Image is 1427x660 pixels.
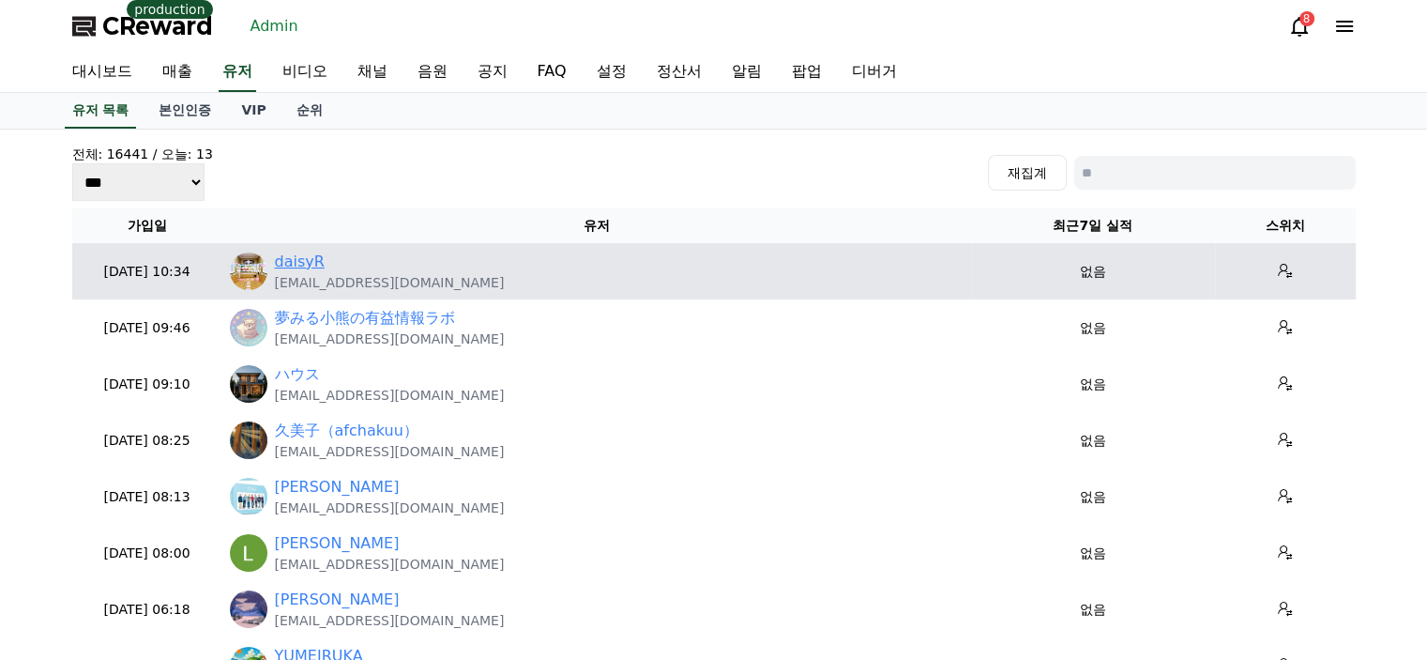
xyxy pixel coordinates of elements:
p: [EMAIL_ADDRESS][DOMAIN_NAME] [275,330,505,348]
a: Messages [124,527,242,574]
a: CReward [72,11,213,41]
p: [DATE] 08:13 [80,487,215,507]
a: 비디오 [267,53,342,92]
a: [PERSON_NAME] [275,532,400,555]
a: 본인인증 [144,93,226,129]
a: 대시보드 [57,53,147,92]
p: [EMAIL_ADDRESS][DOMAIN_NAME] [275,386,505,405]
p: [EMAIL_ADDRESS][DOMAIN_NAME] [275,273,505,292]
p: [DATE] 10:34 [80,262,215,282]
a: 팝업 [777,53,837,92]
p: [DATE] 08:00 [80,544,215,563]
p: [EMAIL_ADDRESS][DOMAIN_NAME] [275,555,505,574]
button: 재집계 [988,155,1067,191]
p: [EMAIL_ADDRESS][DOMAIN_NAME] [275,611,505,630]
a: 정산서 [642,53,717,92]
a: ハウス [275,363,320,386]
img: https://lh3.googleusercontent.com/a/ACg8ocLx2SmyFVoNsgiz9lgpKUzAjLtYG5wDKpkcR1Bzee-8M3kYEHo=s96-c [230,478,267,515]
span: CReward [102,11,213,41]
img: https://lh3.googleusercontent.com/a/ACg8ocILtsfkMKCOL_4His3IDDPMFyH7FtTRnskOMKkaKzvoGzqyWs8=s96-c [230,309,267,346]
a: 久美子（afchakuu） [275,420,418,442]
p: 없음 [979,431,1207,451]
a: 8 [1288,15,1311,38]
a: FAQ [523,53,582,92]
a: 알림 [717,53,777,92]
img: https://lh3.googleusercontent.com/a/ACg8ocJ3Ik_oD5dpUk3mIVwK6husj-ky9EjOjcuV01QK1stpvFPSv1k=s96-c [230,422,267,459]
span: Settings [278,555,324,570]
p: [DATE] 08:25 [80,431,215,451]
a: 채널 [342,53,402,92]
span: Messages [156,556,211,571]
a: 유저 [219,53,256,92]
p: [DATE] 09:10 [80,375,215,394]
p: 없음 [979,600,1207,620]
img: https://cdn.creward.net/profile/user/YY08Aug 23, 2025091127_070bb7e10c466218d6e7be8f4b4d3469f08c1... [230,365,267,403]
img: http://k.kakaocdn.net/dn/iEH7Q/btsPQIB0bJh/xDMrZFClHdFZttZkxZgoD0/m1.jpg [230,253,267,290]
a: daisyR [275,251,325,273]
a: Admin [243,11,306,41]
p: 없음 [979,375,1207,394]
th: 유저 [222,208,971,243]
p: 없음 [979,544,1207,563]
a: 음원 [402,53,463,92]
a: 유저 목록 [65,93,137,129]
a: 夢みる小熊の有益情報ラボ [275,307,455,330]
a: 공지 [463,53,523,92]
img: https://lh3.googleusercontent.com/a/ACg8ocLD7BkQT8Hr6v3EqhMPKX_7Yn8fs5YYwdO3vlCl_EMTX1mvLFX_=s96-c [230,591,267,628]
h4: 전체: 16441 / 오늘: 13 [72,145,213,163]
th: 스위치 [1215,208,1356,243]
th: 가입일 [72,208,222,243]
p: 없음 [979,487,1207,507]
a: 설정 [582,53,642,92]
a: VIP [226,93,281,129]
a: 매출 [147,53,207,92]
p: [EMAIL_ADDRESS][DOMAIN_NAME] [275,499,505,517]
span: Home [48,555,81,570]
a: [PERSON_NAME] [275,589,400,611]
a: [PERSON_NAME] [275,476,400,499]
p: [DATE] 09:46 [80,318,215,338]
p: [DATE] 06:18 [80,600,215,620]
a: Settings [242,527,360,574]
th: 최근7일 실적 [971,208,1215,243]
p: 없음 [979,318,1207,338]
p: 없음 [979,262,1207,282]
a: 디버거 [837,53,912,92]
div: 8 [1299,11,1314,26]
p: [EMAIL_ADDRESS][DOMAIN_NAME] [275,442,505,461]
a: 순위 [281,93,338,129]
a: Home [6,527,124,574]
img: https://lh3.googleusercontent.com/a/ACg8ocIBRU0Ut71R6G1H8xx-oq1Lt-B17fPhHf61xaErWRgf9EqDGA=s96-c [230,534,267,572]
